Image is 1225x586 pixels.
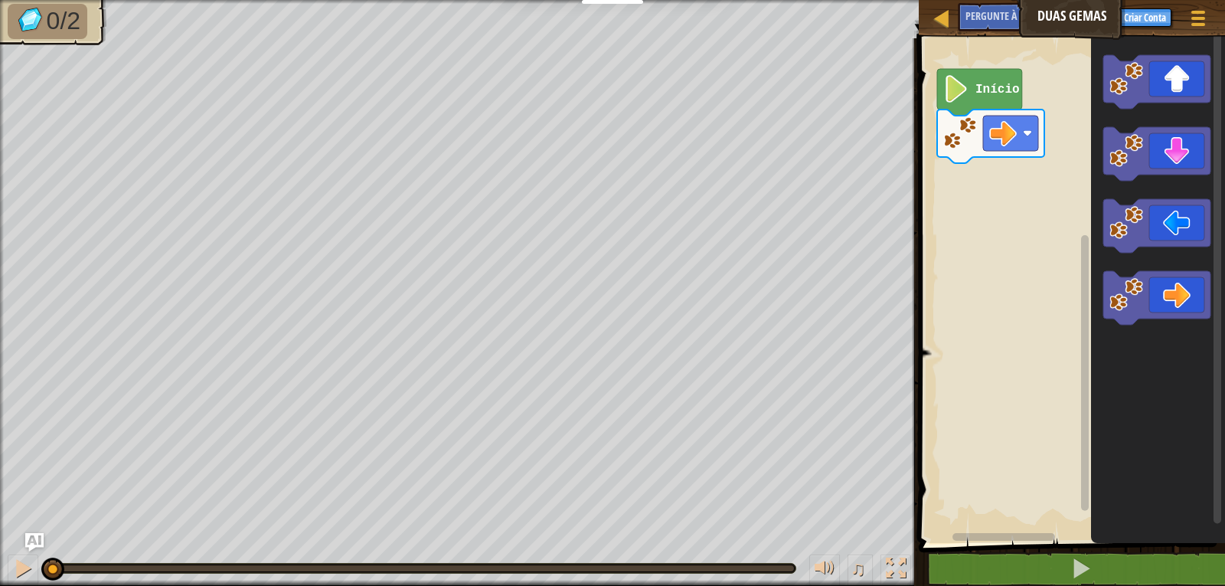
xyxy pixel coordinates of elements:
font: ♫ [851,557,866,580]
button: Pergunte à IA [25,533,44,552]
button: Mostrar menu do jogo [1179,3,1217,39]
button: Alternar tela cheia [880,555,911,586]
text: Início [975,83,1020,97]
div: Espaço de trabalho do Blockly [914,31,1225,543]
font: 0/2 [47,7,80,34]
button: Ajuste de volume [809,555,840,586]
button: ♫ [848,555,874,586]
button: Ctrl + P: Pausa [8,555,38,586]
font: Criar Conta [1124,11,1166,25]
button: Pergunte à IA [958,3,1111,31]
li: Apanha as gemas. [8,4,87,39]
font: Pergunte à [GEOGRAPHIC_DATA] [965,8,1103,23]
button: Criar Conta [1119,8,1171,27]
